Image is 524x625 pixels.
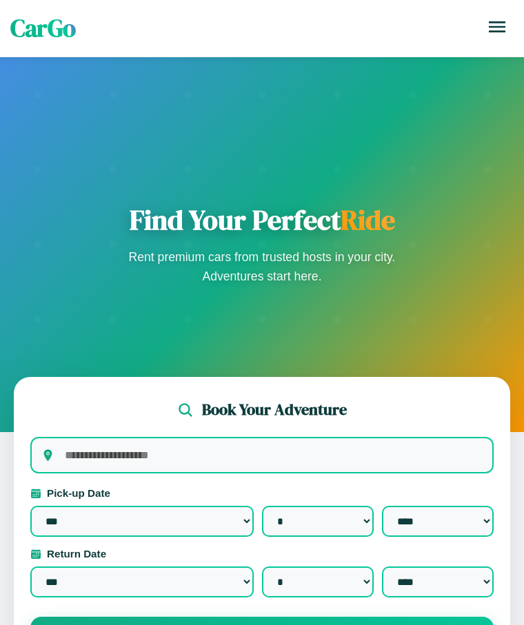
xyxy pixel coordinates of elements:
label: Pick-up Date [30,487,494,499]
h2: Book Your Adventure [202,399,347,420]
span: CarGo [10,12,76,45]
p: Rent premium cars from trusted hosts in your city. Adventures start here. [124,247,400,286]
label: Return Date [30,548,494,560]
span: Ride [341,201,395,238]
h1: Find Your Perfect [124,203,400,236]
